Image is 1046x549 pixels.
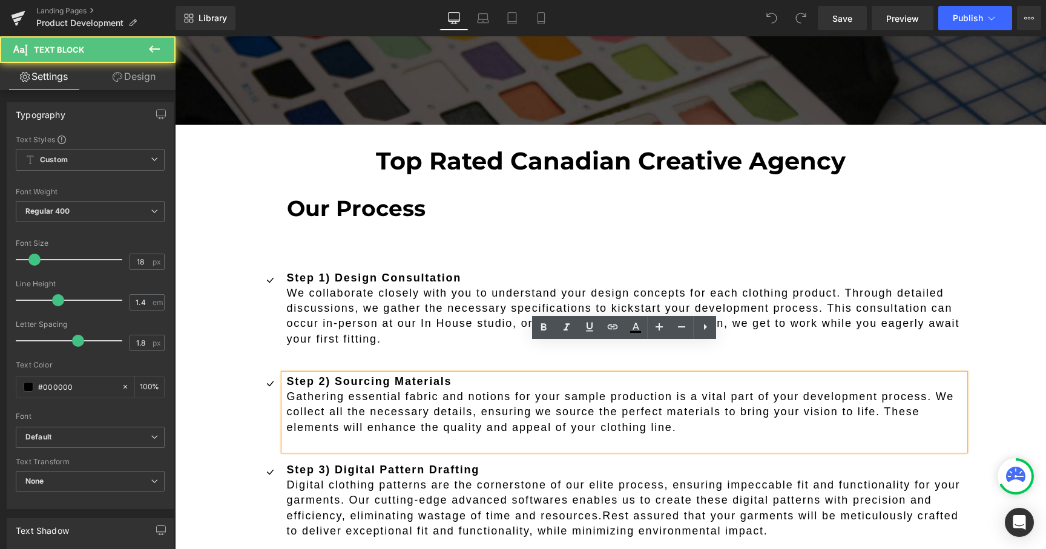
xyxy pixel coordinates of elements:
span: Save [832,12,852,25]
a: Desktop [439,6,469,30]
div: Text Styles [16,134,165,144]
a: Landing Pages [36,6,176,16]
button: Publish [938,6,1012,30]
div: Line Height [16,280,165,288]
i: Default [25,432,51,442]
input: Color [38,380,116,393]
p: We collaborate closely with you to understand your design concepts for each clothing product. Thr... [112,249,790,311]
span: Our Process [112,159,251,185]
div: Text Color [16,361,165,369]
p: Gathering essential fabric and notions for your sample production is a vital part of your develop... [112,353,790,399]
strong: Step 1) Design Consultation [112,235,287,248]
div: Letter Spacing [16,320,165,329]
div: Typography [16,103,65,120]
a: Mobile [527,6,556,30]
a: New Library [176,6,235,30]
span: Rest assured that your garments will be meticulously crafted to deliver exceptional fit and funct... [112,473,784,501]
span: px [153,258,163,266]
a: Laptop [469,6,498,30]
b: None [25,476,44,485]
b: Custom [40,155,68,165]
span: Preview [886,12,919,25]
a: Preview [872,6,933,30]
strong: Step 3) Digital Pattern Drafting [112,427,305,439]
button: More [1017,6,1041,30]
button: Undo [760,6,784,30]
span: em [153,298,163,306]
div: Font Size [16,239,165,248]
div: Text Shadow [16,519,69,536]
a: Design [90,63,178,90]
p: Digital clothing patterns are the cornerstone of our elite process, ensuring impeccable fit and f... [112,441,790,502]
div: Font Weight [16,188,165,196]
h1: Top Rated Canadian Creative Agency [82,113,790,137]
span: Library [199,13,227,24]
button: Redo [789,6,813,30]
div: Font [16,412,165,421]
b: Regular 400 [25,206,70,215]
span: Product Development [36,18,123,28]
strong: Step 2) Sourcing Materials [112,339,277,351]
span: Publish [953,13,983,23]
div: Open Intercom Messenger [1005,508,1034,537]
span: px [153,339,163,347]
span: Text Block [34,45,84,54]
a: Tablet [498,6,527,30]
div: Text Transform [16,458,165,466]
div: % [135,376,164,398]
